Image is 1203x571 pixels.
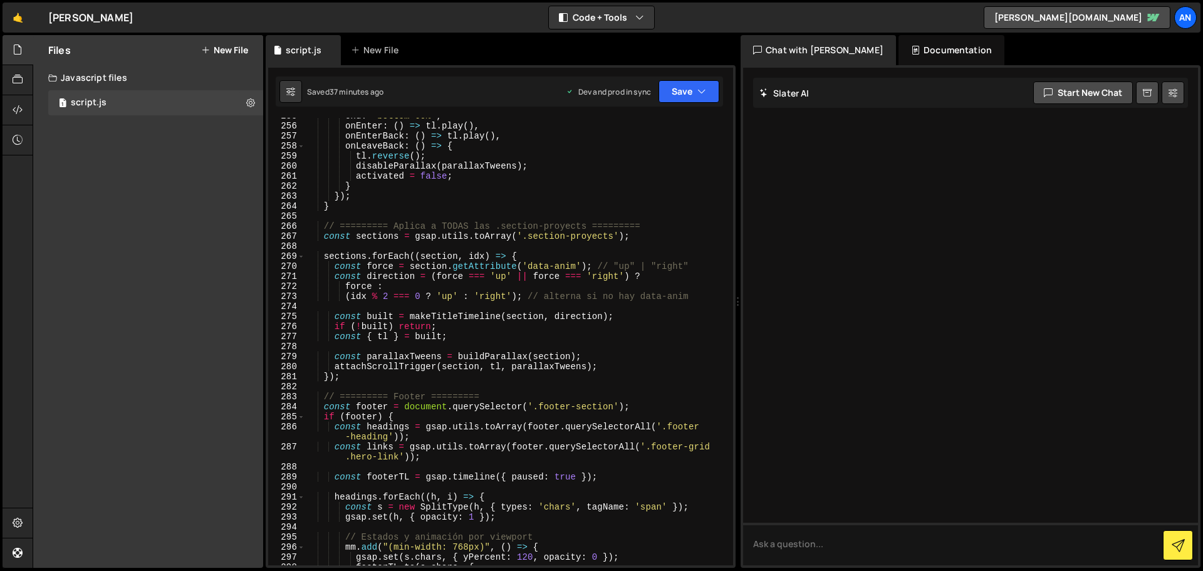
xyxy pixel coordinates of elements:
[268,141,305,151] div: 258
[268,372,305,382] div: 281
[268,532,305,542] div: 295
[268,382,305,392] div: 282
[659,80,719,103] button: Save
[268,251,305,261] div: 269
[268,312,305,322] div: 275
[268,442,305,462] div: 287
[48,90,263,115] div: 16797/45948.js
[71,97,107,108] div: script.js
[268,151,305,161] div: 259
[286,44,321,56] div: script.js
[268,552,305,562] div: 297
[201,45,248,55] button: New File
[984,6,1170,29] a: [PERSON_NAME][DOMAIN_NAME]
[898,35,1004,65] div: Documentation
[59,99,66,109] span: 1
[48,10,133,25] div: [PERSON_NAME]
[268,392,305,402] div: 283
[268,241,305,251] div: 268
[268,542,305,552] div: 296
[1033,81,1133,104] button: Start new chat
[268,301,305,312] div: 274
[268,402,305,412] div: 284
[268,211,305,221] div: 265
[268,131,305,141] div: 257
[3,3,33,33] a: 🤙
[566,86,651,97] div: Dev and prod in sync
[268,462,305,472] div: 288
[268,191,305,201] div: 263
[268,512,305,522] div: 293
[268,181,305,191] div: 262
[1174,6,1197,29] a: An
[268,472,305,482] div: 289
[268,271,305,281] div: 271
[268,221,305,231] div: 266
[268,332,305,342] div: 277
[759,87,810,99] h2: Slater AI
[307,86,383,97] div: Saved
[268,291,305,301] div: 273
[268,412,305,422] div: 285
[268,492,305,502] div: 291
[268,231,305,241] div: 267
[351,44,404,56] div: New File
[268,322,305,332] div: 276
[741,35,896,65] div: Chat with [PERSON_NAME]
[268,522,305,532] div: 294
[268,352,305,362] div: 279
[268,171,305,181] div: 261
[268,161,305,171] div: 260
[268,422,305,442] div: 286
[268,201,305,211] div: 264
[268,281,305,291] div: 272
[48,43,71,57] h2: Files
[268,342,305,352] div: 278
[268,261,305,271] div: 270
[268,502,305,512] div: 292
[33,65,263,90] div: Javascript files
[549,6,654,29] button: Code + Tools
[268,482,305,492] div: 290
[268,121,305,131] div: 256
[268,362,305,372] div: 280
[330,86,383,97] div: 37 minutes ago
